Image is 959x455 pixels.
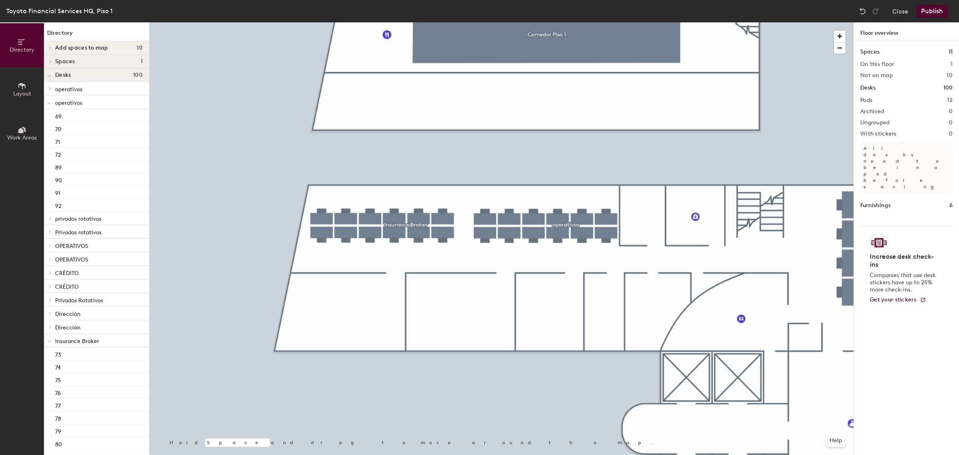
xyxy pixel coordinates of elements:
[860,120,890,126] h2: Ungrouped
[55,375,61,384] p: 75
[55,229,101,236] span: Privados rotativos
[10,46,34,53] span: Directory
[55,200,62,210] p: 92
[871,7,879,15] img: Redo
[55,349,61,358] p: 73
[949,131,953,137] h2: 0
[7,134,37,141] span: Work Areas
[55,86,82,93] span: operativos
[55,362,61,371] p: 74
[55,439,62,448] p: 80
[55,45,108,51] span: Add spaces to map
[860,142,953,193] p: All desks need to be in a pod before saving
[55,413,61,422] p: 78
[55,297,103,304] span: Privados Rotativos
[55,400,61,409] p: 77
[826,434,846,447] button: Help
[892,5,908,18] button: Close
[55,175,62,184] p: 90
[860,108,884,115] h2: Archived
[55,324,80,331] span: Dirección
[916,5,948,18] button: Publish
[55,283,79,290] span: CRÉDITO
[860,84,875,92] h1: Desks
[860,72,893,79] h2: Not on map
[55,72,71,78] span: Desks
[870,296,917,303] span: Get your stickers
[137,45,143,51] span: 10
[55,426,61,435] p: 79
[870,272,938,293] p: Companies that use desk stickers have up to 25% more check-ins.
[55,149,61,158] p: 72
[55,124,62,133] p: 70
[949,120,953,126] h2: 0
[133,72,143,78] span: 100
[6,6,113,16] div: Toyota Financial Services HQ, Piso 1
[55,338,99,345] span: Insurance Broker
[55,100,82,106] span: operativos
[55,162,62,171] p: 89
[55,243,88,249] span: OPERATIVOS
[55,311,80,317] span: Dirección
[859,7,867,15] img: Undo
[943,84,953,92] h1: 100
[870,253,938,269] h4: Increase desk check-ins
[55,188,60,197] p: 91
[870,297,926,303] a: Get your stickers
[947,97,953,104] h2: 12
[949,201,953,210] h1: 6
[860,61,894,68] h2: On this floor
[860,97,872,104] h2: Pods
[951,61,953,68] h2: 1
[870,236,888,249] img: Sticker logo
[44,29,149,41] h1: Directory
[55,216,101,222] span: privados rotativos
[13,90,31,97] span: Layout
[141,58,143,65] span: 1
[55,387,61,397] p: 76
[860,131,897,137] h2: With stickers
[860,201,891,210] h1: Furnishings
[55,256,88,263] span: OPERATIVOS
[949,48,953,56] h1: 11
[854,22,959,41] h1: Floor overview
[860,48,879,56] h1: Spaces
[55,136,60,146] p: 71
[55,270,79,277] span: CRÉDITO
[949,108,953,115] h2: 0
[55,111,62,120] p: 69
[947,72,953,79] h2: 10
[55,58,75,65] span: Spaces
